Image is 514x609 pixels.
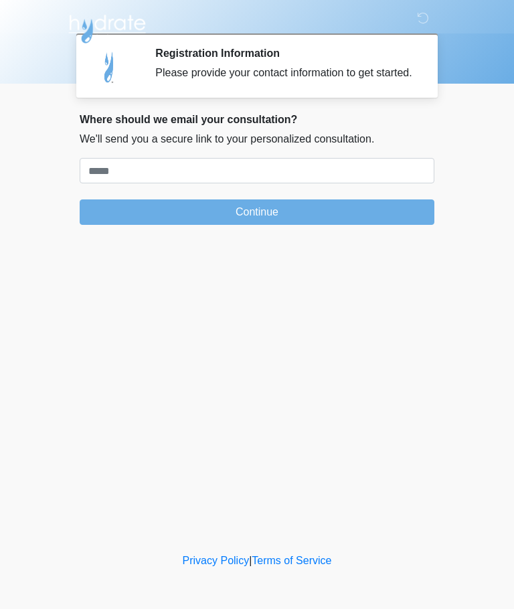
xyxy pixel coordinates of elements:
[80,131,434,147] p: We'll send you a secure link to your personalized consultation.
[66,10,148,44] img: Hydrate IV Bar - Arcadia Logo
[80,199,434,225] button: Continue
[155,65,414,81] div: Please provide your contact information to get started.
[183,555,250,566] a: Privacy Policy
[249,555,252,566] a: |
[90,47,130,87] img: Agent Avatar
[80,113,434,126] h2: Where should we email your consultation?
[252,555,331,566] a: Terms of Service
